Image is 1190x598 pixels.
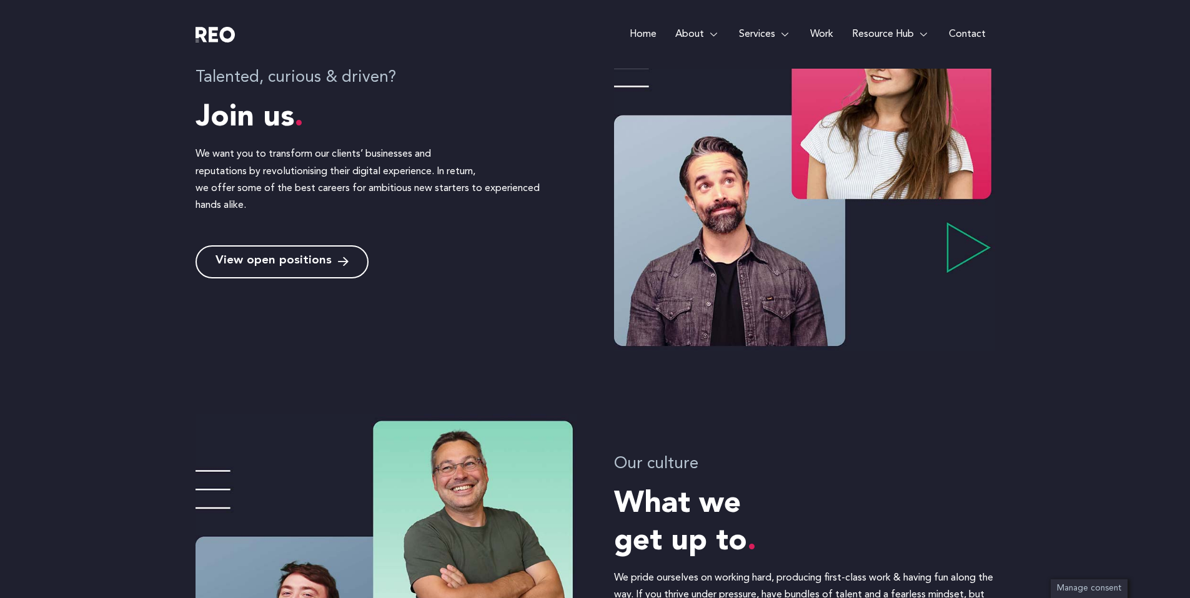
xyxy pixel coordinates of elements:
span: Join us [196,103,304,133]
span: View open positions [216,256,332,268]
h4: Our culture [614,452,995,476]
span: Manage consent [1057,584,1121,592]
span: What we get up to [614,489,756,557]
h4: Talented, curious & driven? [196,66,567,90]
a: View open positions [196,245,369,278]
p: We want you to transform our clients’ businesses and reputations by revolutionising their digital... [196,146,567,214]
